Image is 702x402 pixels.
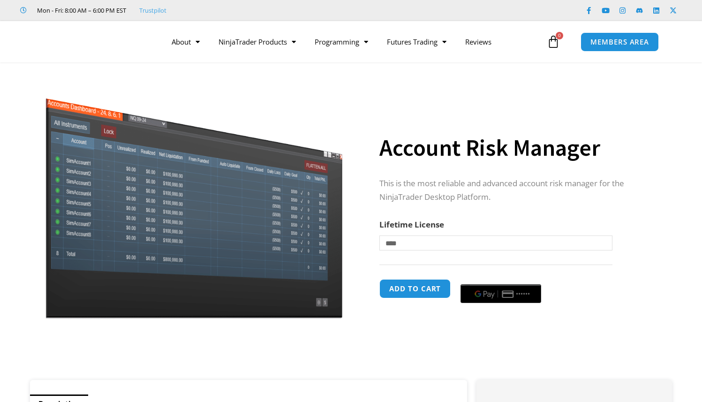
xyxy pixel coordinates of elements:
a: MEMBERS AREA [581,32,659,52]
a: Programming [305,31,377,53]
a: NinjaTrader Products [209,31,305,53]
p: This is the most reliable and advanced account risk manager for the NinjaTrader Desktop Platform. [379,177,653,204]
img: LogoAI | Affordable Indicators – NinjaTrader [34,25,135,59]
a: Reviews [456,31,501,53]
span: MEMBERS AREA [590,38,649,46]
iframe: Secure payment input frame [459,278,543,279]
h1: Account Risk Manager [379,131,653,164]
span: Mon - Fri: 8:00 AM – 6:00 PM EST [35,5,126,16]
img: Screenshot 2024-08-26 15462845454 [43,79,345,319]
span: 0 [556,32,563,39]
a: About [162,31,209,53]
a: Futures Trading [377,31,456,53]
label: Lifetime License [379,219,444,230]
a: 0 [533,28,574,55]
text: •••••• [516,291,530,297]
a: Trustpilot [139,5,166,16]
nav: Menu [162,31,544,53]
button: Add to cart [379,279,451,298]
a: Clear options [379,255,394,262]
button: Buy with GPay [460,284,541,303]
